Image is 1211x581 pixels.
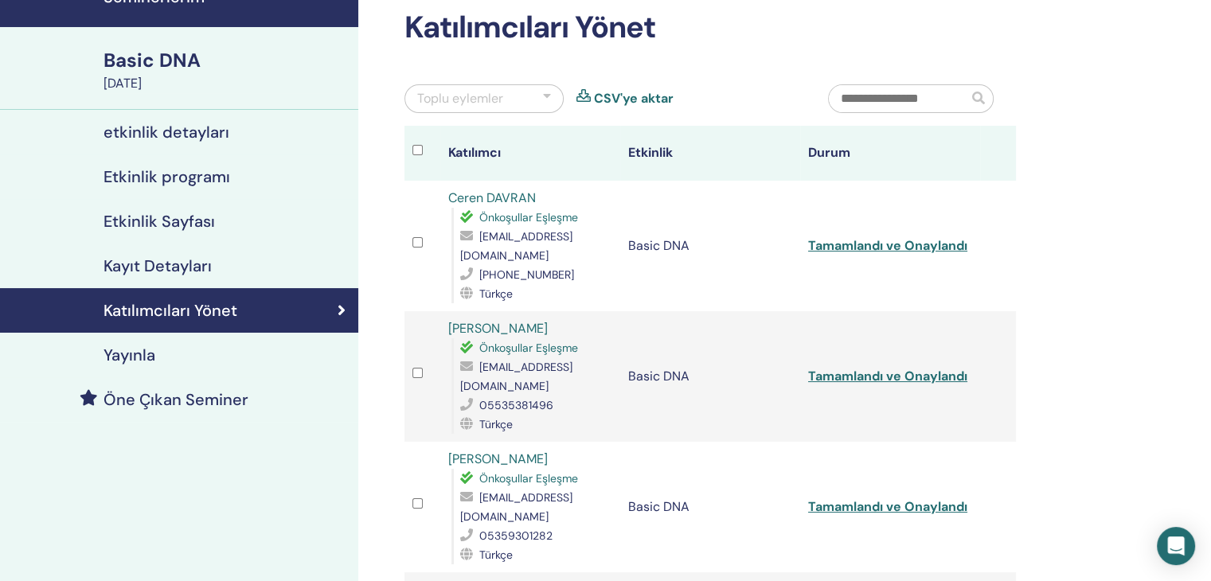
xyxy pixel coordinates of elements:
a: Tamamlandı ve Onaylandı [808,498,967,515]
a: Ceren DAVRAN [448,189,536,206]
th: Katılımcı [440,126,620,181]
a: [PERSON_NAME] [448,450,548,467]
span: [PHONE_NUMBER] [479,267,574,282]
span: 05535381496 [479,398,553,412]
a: [PERSON_NAME] [448,320,548,337]
th: Etkinlik [620,126,800,181]
td: Basic DNA [620,311,800,442]
span: [EMAIL_ADDRESS][DOMAIN_NAME] [460,229,572,263]
th: Durum [800,126,980,181]
h2: Katılımcıları Yönet [404,10,1016,46]
span: Önkoşullar Eşleşme [479,210,578,224]
span: Önkoşullar Eşleşme [479,341,578,355]
a: Tamamlandı ve Onaylandı [808,368,967,384]
h4: Etkinlik programı [104,167,230,186]
div: Open Intercom Messenger [1157,527,1195,565]
div: [DATE] [104,74,349,93]
a: CSV'ye aktar [594,89,674,108]
h4: etkinlik detayları [104,123,229,142]
span: Önkoşullar Eşleşme [479,471,578,485]
div: Toplu eylemler [417,89,503,108]
div: Basic DNA [104,47,349,74]
h4: Kayıt Detayları [104,256,212,275]
h4: Öne Çıkan Seminer [104,390,248,409]
h4: Katılımcıları Yönet [104,301,237,320]
span: 05359301282 [479,528,553,543]
td: Basic DNA [620,181,800,311]
a: Tamamlandı ve Onaylandı [808,237,967,254]
td: Basic DNA [620,442,800,572]
span: Türkçe [479,287,513,301]
a: Basic DNA[DATE] [94,47,358,93]
span: Türkçe [479,548,513,562]
span: Türkçe [479,417,513,431]
h4: Yayınla [104,345,155,365]
span: [EMAIL_ADDRESS][DOMAIN_NAME] [460,490,572,524]
span: [EMAIL_ADDRESS][DOMAIN_NAME] [460,360,572,393]
h4: Etkinlik Sayfası [104,212,215,231]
